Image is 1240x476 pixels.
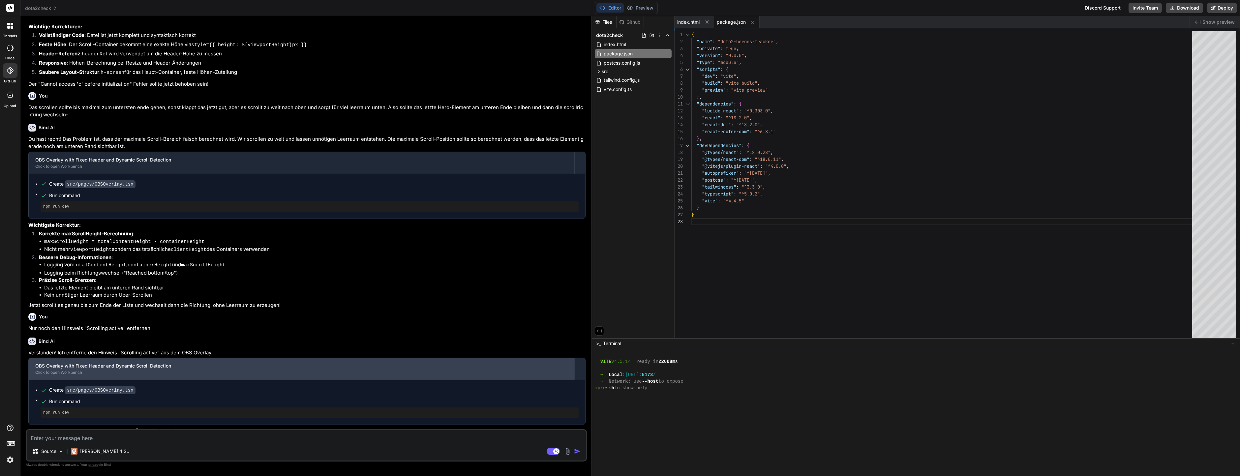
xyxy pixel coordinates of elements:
[720,73,736,79] span: "vite"
[5,454,16,465] img: settings
[697,39,712,45] span: "name"
[712,59,715,65] span: :
[44,246,586,254] li: Nicht mehr sondern das tatsächliche des Containers verwenden
[697,135,699,141] span: }
[672,358,678,365] span: ms
[35,164,568,169] div: Click to open Workbench
[191,42,307,48] code: style={{ height: ${viewportHeight}px }}
[726,87,728,93] span: :
[28,325,586,332] p: Nur noch den Hinsweis "Scrolling active" entfernen
[744,149,771,155] span: "^18.0.28"
[88,462,100,466] span: privacy
[755,129,776,134] span: "^6.8.1"
[675,156,683,163] div: 19
[4,103,16,109] label: Upload
[768,170,771,176] span: ,
[1081,3,1125,13] div: Discord Support
[624,3,656,13] button: Preview
[609,372,622,378] span: Local
[675,31,683,38] div: 1
[741,184,763,190] span: "^3.3.0"
[171,247,206,253] code: clientHeight
[34,41,586,50] li: : Der Scroll-Container bekommt eine exakte Höhe via
[739,149,741,155] span: :
[702,87,726,93] span: "preview"
[1207,3,1237,13] button: Deploy
[1231,340,1235,347] span: −
[744,52,747,58] span: ,
[595,385,597,391] span: ➜
[35,363,568,369] div: OBS Overlay with Fixed Header and Dynamic Scroll Detection
[718,59,739,65] span: "module"
[4,78,16,84] label: GitHub
[723,198,744,204] span: "^4.4.5"
[602,68,608,75] span: src
[683,101,692,107] div: Click to collapse the range.
[702,156,749,162] span: "@types/react-dom"
[675,45,683,52] div: 3
[726,115,749,121] span: "^18.2.0"
[697,66,720,72] span: "scripts"
[741,142,744,148] span: :
[786,163,789,169] span: ,
[617,19,644,25] div: Github
[39,277,95,283] strong: Präzise Scroll-Grenzen
[628,378,642,385] span: : use
[702,177,726,183] span: "postcss"
[653,372,655,378] span: /
[726,177,728,183] span: :
[675,163,683,170] div: 20
[3,33,17,39] label: threads
[776,39,778,45] span: ,
[65,386,136,394] code: src/pages/OBSOverlay.tsx
[28,135,586,150] p: Du hast recht! Das Problem ist, dass der maximale Scroll-Bereich falsch berechnet wird. Wir scrol...
[757,80,760,86] span: ,
[1166,3,1203,13] button: Download
[675,184,683,191] div: 23
[636,358,658,365] span: ready in
[720,80,723,86] span: :
[765,163,786,169] span: "^4.0.0"
[611,385,614,391] span: h
[691,212,694,218] span: }
[28,349,586,357] p: Verstanden! Ich entferne den Hinweis "Scrolling active" aus dem OBS Overlay.
[101,70,124,75] code: h-screen
[603,50,633,58] span: package.json
[28,104,586,119] p: Das scrollen sollte bis maximal zum untersten ende gehen, sonst klappt das jetzt gut, aber es scr...
[43,204,576,209] pre: npm run dev
[720,115,723,121] span: :
[675,87,683,94] div: 9
[600,372,603,378] span: ➜
[702,73,715,79] span: "dev"
[609,378,628,385] span: Network
[702,80,720,86] span: "build"
[702,191,734,197] span: "typescript"
[26,461,587,468] p: Always double-check its answers. Your in Bind
[611,358,631,365] span: v4.5.14
[675,211,683,218] div: 27
[39,50,80,57] strong: Header-Referenz
[763,184,765,190] span: ,
[592,19,616,25] div: Files
[44,291,586,299] li: Kein unnötiger Leerraum durch Über-Scrollen
[702,108,739,114] span: "lucide-react"
[39,338,55,344] h6: Bind AI
[675,135,683,142] div: 16
[34,50,586,59] li: : wird verwendet um die Header-Höhe zu messen
[755,156,781,162] span: "^18.0.11"
[697,94,699,100] span: }
[717,19,746,25] span: package.json
[697,59,712,65] span: "type"
[29,152,574,174] button: OBS Overlay with Fixed Header and Dynamic Scroll DetectionClick to open Workbench
[564,448,571,455] img: attachment
[683,142,692,149] div: Click to collapse the range.
[697,52,720,58] span: "version"
[596,340,601,347] span: >_
[642,372,653,378] span: 5173
[596,3,624,13] button: Editor
[603,76,640,84] span: tailwind.config.js
[747,142,749,148] span: {
[744,170,768,176] span: "^[DATE]"
[675,59,683,66] div: 5
[625,372,642,378] span: [URL]:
